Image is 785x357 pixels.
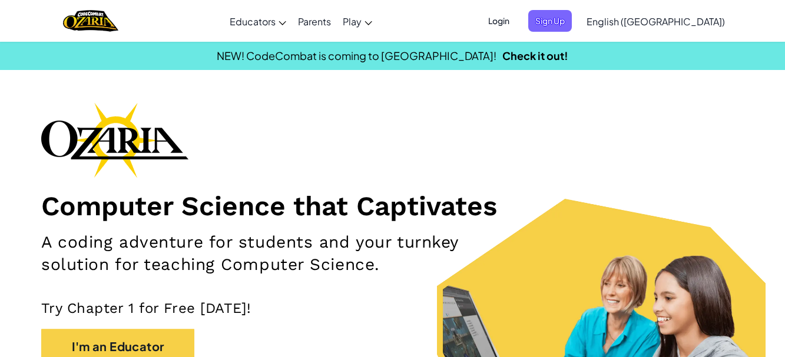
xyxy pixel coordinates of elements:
span: Play [343,15,362,28]
img: Ozaria branding logo [41,102,188,178]
span: English ([GEOGRAPHIC_DATA]) [587,15,725,28]
a: Check it out! [502,49,568,62]
button: Sign Up [528,10,572,32]
button: Login [481,10,516,32]
a: Parents [292,5,337,37]
h2: A coding adventure for students and your turnkey solution for teaching Computer Science. [41,231,512,276]
span: Educators [230,15,276,28]
a: English ([GEOGRAPHIC_DATA]) [581,5,731,37]
a: Educators [224,5,292,37]
span: NEW! CodeCombat is coming to [GEOGRAPHIC_DATA]! [217,49,496,62]
img: Home [63,9,118,33]
a: Play [337,5,378,37]
a: Ozaria by CodeCombat logo [63,9,118,33]
p: Try Chapter 1 for Free [DATE]! [41,299,744,317]
h1: Computer Science that Captivates [41,189,744,222]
